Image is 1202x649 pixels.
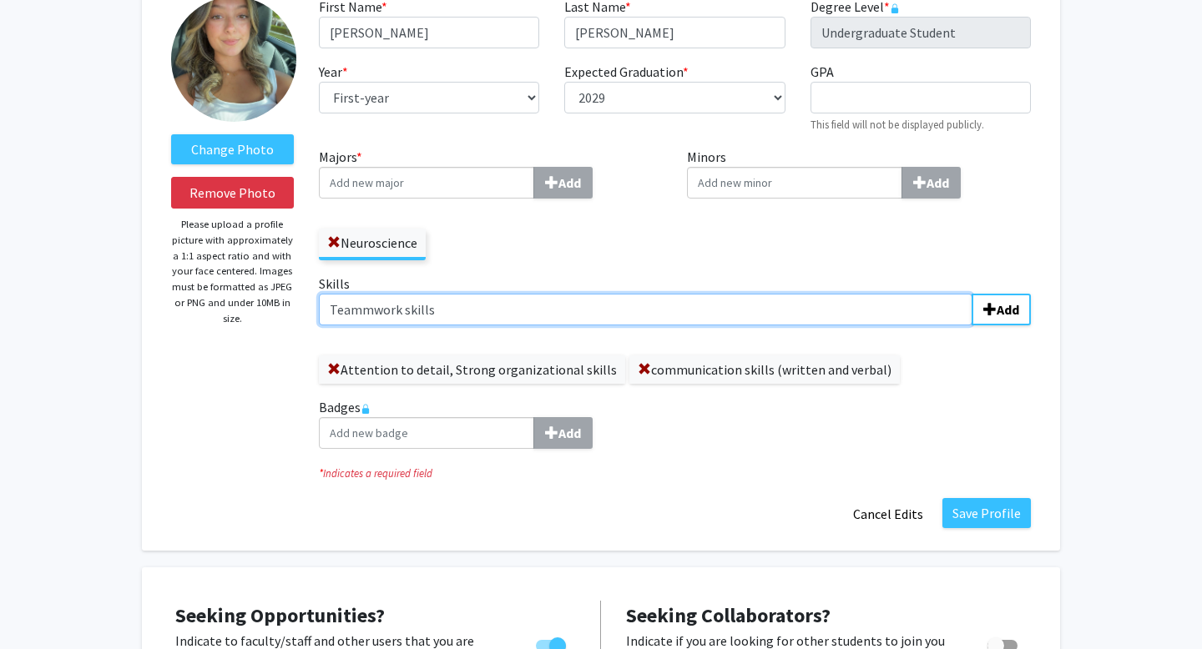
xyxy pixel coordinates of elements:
[175,602,385,628] span: Seeking Opportunities?
[890,3,900,13] svg: This information is provided and automatically updated by the University of Kentucky and is not e...
[319,62,348,82] label: Year
[626,602,831,628] span: Seeking Collaborators?
[927,174,949,191] b: Add
[533,167,593,199] button: Majors*
[319,355,625,384] label: Attention to detail, Strong organizational skills
[171,177,294,209] button: Remove Photo
[319,397,1031,449] label: Badges
[811,62,834,82] label: GPA
[171,134,294,164] label: ChangeProfile Picture
[171,217,294,326] p: Please upload a profile picture with approximately a 1:1 aspect ratio and with your face centered...
[629,355,900,384] label: communication skills (written and verbal)
[319,274,1031,325] label: Skills
[687,147,1031,199] label: Minors
[997,301,1019,318] b: Add
[972,294,1031,325] button: Skills
[811,118,984,131] small: This field will not be displayed publicly.
[558,174,581,191] b: Add
[319,147,663,199] label: Majors
[319,294,972,325] input: SkillsAdd
[319,167,534,199] input: Majors*Add
[901,167,961,199] button: Minors
[319,465,1031,481] i: Indicates a required field
[319,229,426,257] label: Neuroscience
[942,498,1031,528] button: Save Profile
[687,167,902,199] input: MinorsAdd
[13,574,71,636] iframe: Chat
[842,498,934,530] button: Cancel Edits
[533,417,593,449] button: Badges
[319,417,534,449] input: BadgesAdd
[558,425,581,441] b: Add
[564,62,689,82] label: Expected Graduation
